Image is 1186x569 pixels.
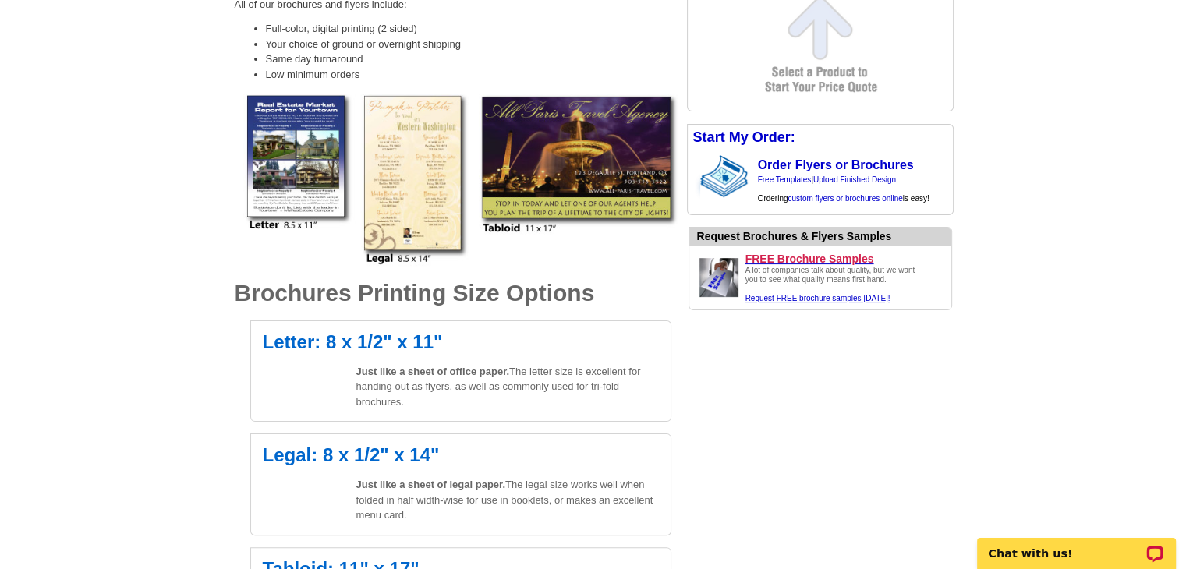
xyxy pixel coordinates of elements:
li: Full-color, digital printing (2 sided) [266,21,671,37]
li: Same day turnaround [266,51,671,67]
span: | Ordering is easy! [758,175,929,203]
a: Request FREE samples of our brochures printing [696,292,742,303]
a: FREE Brochure Samples [745,252,945,266]
a: custom flyers or brochures online [788,194,902,203]
div: Start My Order: [688,125,953,150]
a: Free Templates [758,175,812,184]
h1: Brochures Printing Size Options [235,281,671,305]
img: stack of brochures with custom content [700,150,756,202]
img: Request FREE samples of our brochures printing [696,254,742,301]
a: Order Flyers or Brochures [758,158,914,171]
p: The legal size works well when folded in half width-wise for use in booklets, or makes an excelle... [356,477,659,523]
h2: Legal: 8 x 1/2" x 14" [263,446,659,465]
h2: Letter: 8 x 1/2" x 11" [263,333,659,352]
img: background image for brochures and flyers arrow [688,150,700,202]
a: Request FREE samples of our flyer & brochure printing. [745,294,890,302]
li: Low minimum orders [266,67,671,83]
div: A lot of companies talk about quality, but we want you to see what quality means first hand. [745,266,925,303]
span: Just like a sheet of office paper. [356,366,510,377]
div: Want to know how your brochure printing will look before you order it? Check our work. [697,228,951,245]
a: Upload Finished Design [813,175,896,184]
span: Just like a sheet of legal paper. [356,479,505,490]
p: The letter size is excellent for handing out as flyers, as well as commonly used for tri-fold bro... [356,364,659,410]
li: Your choice of ground or overnight shipping [266,37,671,52]
img: full-color flyers and brochures [243,94,679,266]
iframe: LiveChat chat widget [967,520,1186,569]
